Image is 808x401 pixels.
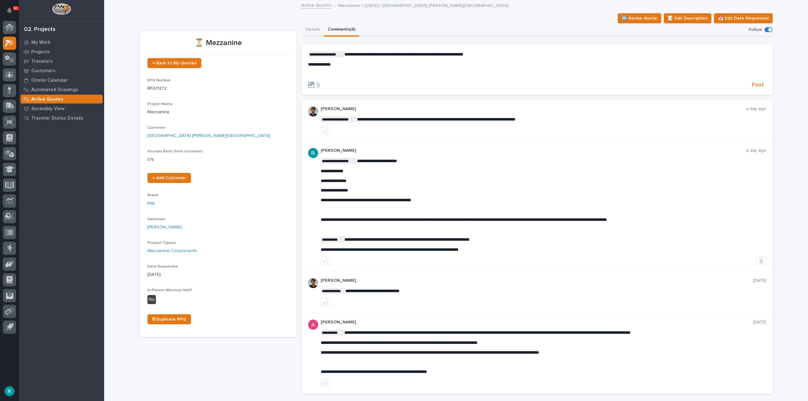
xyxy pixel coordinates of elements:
div: Notifications61 [8,8,16,18]
a: Active Quotes [301,1,331,9]
button: users-avatar [3,385,16,398]
span: Post [752,81,764,89]
button: like this post [321,257,331,265]
a: Onsite Calendar [19,75,104,85]
a: Travelers [19,56,104,66]
span: Customer [147,126,165,130]
span: In-Person Meeting Held? [147,288,192,292]
p: Mezzanine | [DATE] | [GEOGRAPHIC_DATA] [PERSON_NAME][GEOGRAPHIC_DATA] [338,2,508,9]
span: Project Name [147,102,173,106]
p: Assembly View [31,106,64,112]
span: 📅 Edit Date Requested [718,15,769,22]
a: Active Quotes [19,94,104,104]
p: Traveler Status Details [31,115,83,121]
p: Follow [749,27,762,32]
button: 📝 Edit Description [664,13,711,23]
p: Active Quotes [31,97,63,102]
p: [PERSON_NAME] [321,320,753,325]
span: ← Back to My Quotes [152,61,196,65]
img: AOh14Gjx62Rlbesu-yIIyH4c_jqdfkUZL5_Os84z4H1p=s96-c [308,278,318,288]
p: ⏳ Mezzanine [147,38,289,48]
a: + Add Customer [147,173,191,183]
p: RFQ11272 [147,85,289,92]
button: 📅 Edit Date Requested [714,13,773,23]
p: Projects [31,49,50,55]
p: 0 % [147,156,289,163]
a: PWI [147,200,155,207]
p: My Work [31,40,50,45]
span: 🆕 Revise Quote [622,15,657,22]
p: [DATE] [753,278,766,283]
a: Customers [19,66,104,75]
p: Automated Drawings [31,87,78,93]
a: Traveler Status Details [19,113,104,123]
p: Onsite Calendar [31,78,68,83]
p: a day ago [746,106,766,112]
button: like this post [321,298,331,307]
button: like this post [321,127,331,135]
button: like this post [321,379,331,387]
p: [PERSON_NAME] [321,106,746,112]
span: RFQ Number [147,79,171,82]
button: Details [302,23,324,37]
div: No [147,295,156,304]
p: Travelers [31,59,53,64]
p: [DATE] [753,320,766,325]
a: Automated Drawings [19,85,104,94]
img: ACg8ocKcMZQ4tabbC1K-lsv7XHeQNnaFu4gsgPufzKnNmz0_a9aUSA=s96-c [308,320,318,330]
a: My Work [19,38,104,47]
p: [DATE] [147,271,289,278]
p: 61 [14,6,18,10]
p: Mezzanine [147,109,289,115]
img: ACg8ocLIQ8uTLu8xwXPI_zF_j4cWilWA_If5Zu0E3tOGGkFk=s96-c [308,148,318,158]
span: Brand [147,193,158,197]
button: 🆕 Revise Quote [618,13,661,23]
img: AOh14Gjx62Rlbesu-yIIyH4c_jqdfkUZL5_Os84z4H1p=s96-c [308,106,318,116]
span: Date Requested [147,265,178,268]
button: Notifications [3,4,16,17]
span: 📝 Edit Description [668,15,707,22]
span: Product Type(s) [147,241,176,245]
p: Customers [31,68,56,74]
p: [PERSON_NAME] [321,278,753,283]
button: Comments (4) [324,23,359,37]
span: Success Rate (from customer) [147,150,203,153]
a: Projects [19,47,104,56]
a: ← Back to My Quotes [147,58,201,68]
a: Mezzanine Components [147,248,197,254]
img: Workspace Logo [52,3,71,15]
button: Delete post [756,257,766,265]
p: a day ago [746,148,766,153]
span: ⎘ Duplicate RFQ [152,317,186,321]
span: + Add Customer [152,176,186,180]
a: Assembly View [19,104,104,113]
a: [PERSON_NAME] [147,224,182,231]
button: Post [749,81,766,89]
p: [PERSON_NAME] [321,148,746,153]
a: [GEOGRAPHIC_DATA] [PERSON_NAME][GEOGRAPHIC_DATA] [147,133,270,139]
span: Salesman [147,217,165,221]
div: 02. Projects [24,26,56,33]
a: ⎘ Duplicate RFQ [147,314,191,324]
